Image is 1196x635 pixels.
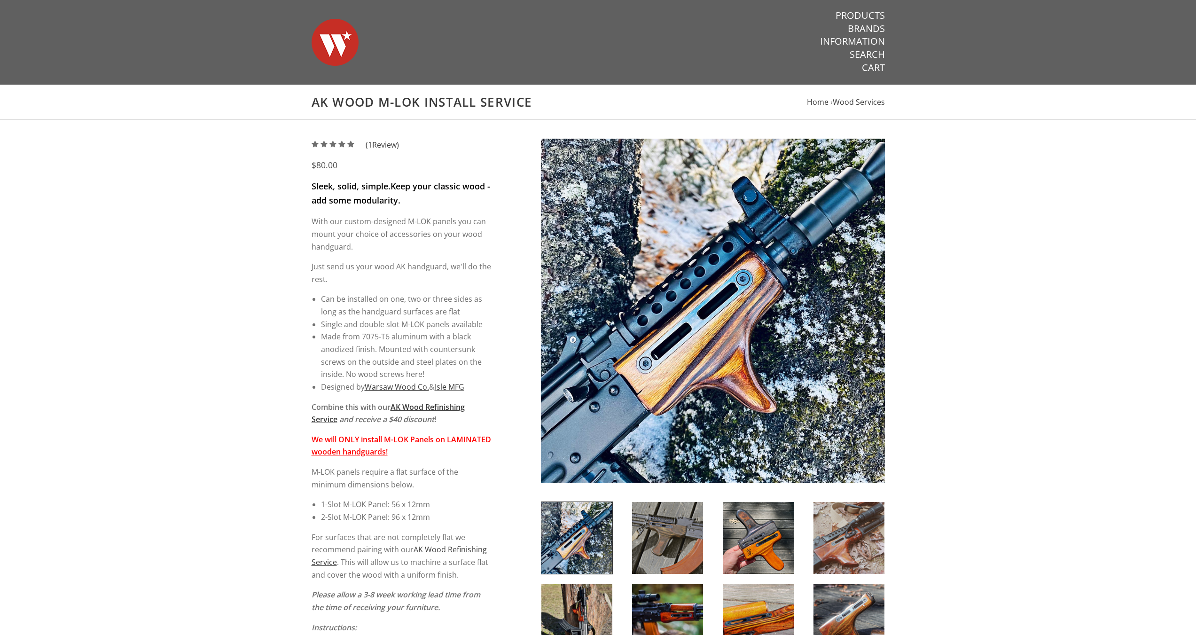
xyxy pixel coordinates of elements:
[541,139,885,483] img: AK Wood M-LOK Install Service
[321,293,492,318] li: Can be installed on one, two or three sides as long as the handguard surfaces are flat
[632,502,703,574] img: AK Wood M-LOK Install Service
[312,260,492,285] p: Just send us your wood AK handguard, we'll do the rest.
[312,94,885,110] h1: AK Wood M-LOK Install Service
[368,140,372,150] span: 1
[312,434,491,457] strong: We will ONLY install M-LOK Panels on LAMINATED wooden handguards!
[312,544,487,567] a: AK Wood Refinishing Service
[321,330,492,381] li: Made from 7075-T6 aluminum with a black anodized finish. Mounted with countersunk screws on the o...
[312,140,399,150] a: (1Review)
[848,23,885,35] a: Brands
[813,502,884,574] img: AK Wood M-LOK Install Service
[321,318,492,331] li: Single and double slot M-LOK panels available
[312,589,480,612] em: Please allow a 3-8 week working lead time from the time of receiving your furniture.
[312,402,465,425] strong: Combine this with our !
[312,531,492,581] p: For surfaces that are not completely flat we recommend pairing with our . This will allow us to m...
[723,502,794,574] img: AK Wood M-LOK Install Service
[312,466,492,491] p: M-LOK panels require a flat surface of the minimum dimensions below.
[312,159,337,171] span: $80.00
[312,9,359,75] img: Warsaw Wood Co.
[321,511,492,524] li: 2-Slot M-LOK Panel: 96 x 12mm
[850,48,885,61] a: Search
[830,96,885,109] li: ›
[312,215,492,253] p: With our custom-designed M-LOK panels you can mount your choice of accessories on your wood handg...
[833,97,885,107] a: Wood Services
[321,381,492,393] li: Designed by &
[339,414,434,424] em: and receive a $40 discount
[365,382,429,392] a: Warsaw Wood Co.
[312,180,391,192] strong: Sleek, solid, simple.
[836,9,885,22] a: Products
[312,180,490,206] strong: Keep your classic wood - add some modularity.
[820,35,885,47] a: Information
[807,97,829,107] a: Home
[862,62,885,74] a: Cart
[321,498,492,511] li: 1-Slot M-LOK Panel: 56 x 12mm
[541,502,612,574] img: AK Wood M-LOK Install Service
[312,622,357,633] em: Instructions:
[366,139,399,151] span: ( Review)
[435,382,464,392] a: Isle MFG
